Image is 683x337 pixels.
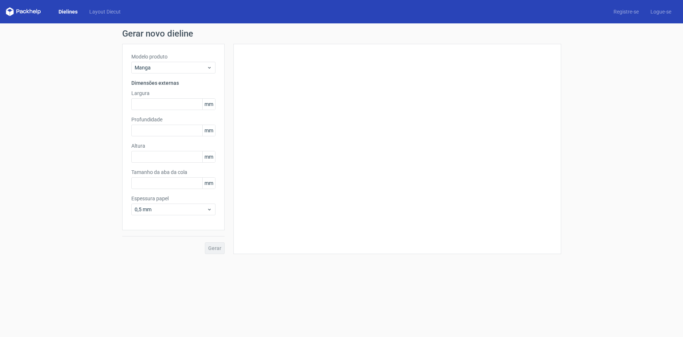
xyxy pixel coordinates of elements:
h1: Gerar novo dieline [122,29,561,38]
a: Registre-se [608,8,645,15]
label: Espessura papel [131,195,215,202]
span: 0,5 mm [135,206,207,213]
span: mm [202,178,215,189]
span: Manga [135,64,207,71]
span: mm [202,125,215,136]
label: Tamanho da aba da cola [131,168,215,176]
a: Layout Diecut [83,8,127,15]
label: Modelo produto [131,53,215,60]
span: mm [202,99,215,110]
label: Altura [131,142,215,149]
span: mm [202,151,215,162]
h3: Dimensões externas [131,79,215,87]
a: Logue-se [645,8,677,15]
label: Profundidade [131,116,215,123]
label: Largura [131,90,215,97]
a: Dielines [53,8,83,15]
